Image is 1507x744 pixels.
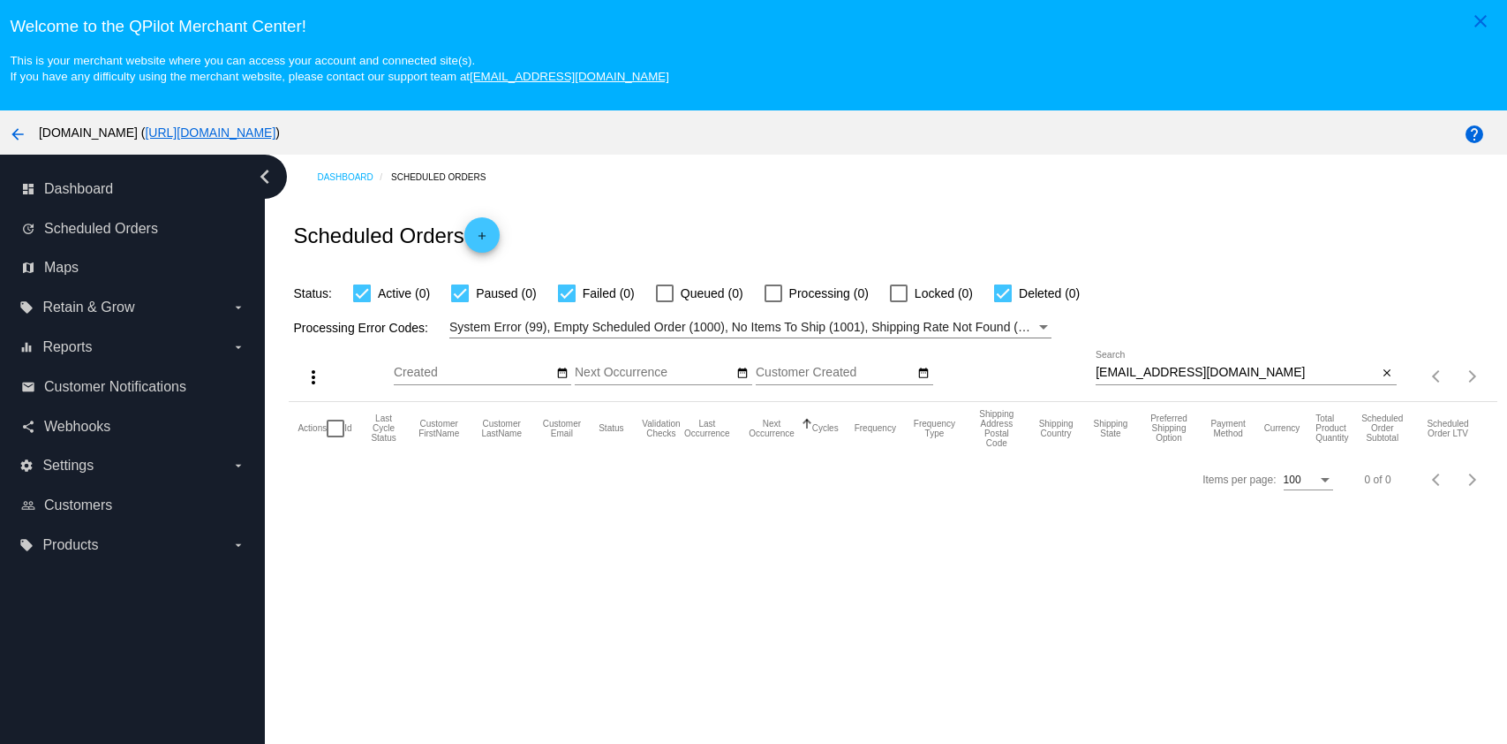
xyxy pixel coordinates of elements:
mat-icon: date_range [917,367,930,381]
button: Change sorting for LastProcessingCycleId [368,414,400,443]
span: Processing Error Codes: [293,321,428,335]
h2: Scheduled Orders [293,217,499,253]
input: Next Occurrence [575,366,734,380]
button: Change sorting for Subtotal [1357,414,1408,443]
mat-icon: close [1381,367,1393,381]
a: map Maps [21,254,245,282]
i: arrow_drop_down [231,340,245,354]
button: Next page [1455,462,1490,497]
mat-header-cell: Validation Checks [640,402,683,455]
mat-icon: date_range [556,367,569,381]
a: email Customer Notifications [21,373,245,401]
span: Customer Notifications [44,379,186,395]
span: Webhooks [44,419,110,435]
span: Maps [44,260,79,276]
span: Customers [44,497,112,513]
div: 0 of 0 [1365,474,1391,486]
button: Change sorting for CustomerLastName [478,419,525,438]
button: Change sorting for ShippingPostcode [973,409,1021,448]
span: Active (0) [378,283,430,304]
i: arrow_drop_down [231,459,245,473]
i: map [21,261,35,275]
span: Products [42,537,98,553]
button: Change sorting for PreferredShippingOption [1145,414,1192,443]
small: This is your merchant website where you can access your account and connected site(s). If you hav... [10,54,668,83]
span: Status: [293,286,332,300]
i: arrow_drop_down [231,538,245,552]
a: share Webhooks [21,413,245,441]
button: Next page [1455,359,1490,394]
button: Change sorting for CustomerFirstName [416,419,463,438]
span: Settings [42,458,94,474]
i: share [21,420,35,434]
button: Change sorting for Id [344,423,351,434]
mat-icon: more_vert [303,367,324,388]
button: Change sorting for ShippingCountry [1036,419,1076,438]
button: Change sorting for LastOccurrenceUtc [682,419,731,438]
button: Previous page [1420,462,1455,497]
button: Change sorting for CurrencyIso [1264,423,1300,434]
span: Paused (0) [476,283,536,304]
button: Previous page [1420,359,1455,394]
button: Change sorting for ShippingState [1091,419,1129,438]
mat-icon: close [1470,11,1491,32]
a: Scheduled Orders [391,163,501,191]
span: [DOMAIN_NAME] ( ) [39,125,280,140]
input: Created [394,366,553,380]
button: Change sorting for Cycles [812,423,839,434]
i: local_offer [19,538,34,552]
a: update Scheduled Orders [21,215,245,243]
a: [URL][DOMAIN_NAME] [145,125,275,140]
i: dashboard [21,182,35,196]
mat-header-cell: Total Product Quantity [1315,402,1357,455]
i: email [21,380,35,394]
a: Dashboard [317,163,391,191]
span: Processing (0) [789,283,869,304]
mat-icon: add [471,230,493,251]
span: Dashboard [44,181,113,197]
span: 100 [1284,474,1301,486]
i: settings [19,459,34,473]
mat-select: Items per page: [1284,474,1333,487]
i: arrow_drop_down [231,300,245,315]
span: Locked (0) [915,283,973,304]
span: Reports [42,339,92,355]
mat-icon: help [1464,124,1485,145]
div: Items per page: [1202,474,1276,486]
button: Change sorting for LifetimeValue [1424,419,1473,438]
button: Clear [1378,364,1397,383]
button: Change sorting for FrequencyType [912,419,957,438]
i: chevron_left [251,163,279,191]
i: equalizer [19,340,34,354]
a: dashboard Dashboard [21,175,245,203]
input: Customer Created [756,366,915,380]
i: update [21,222,35,236]
button: Change sorting for Frequency [855,423,896,434]
a: people_outline Customers [21,491,245,520]
a: [EMAIL_ADDRESS][DOMAIN_NAME] [470,70,669,83]
input: Search [1096,366,1378,380]
mat-icon: date_range [736,367,749,381]
button: Change sorting for CustomerEmail [541,419,584,438]
button: Change sorting for PaymentMethod.Type [1209,419,1248,438]
h3: Welcome to the QPilot Merchant Center! [10,17,1496,36]
span: Retain & Grow [42,300,134,315]
span: Queued (0) [681,283,743,304]
span: Scheduled Orders [44,221,158,237]
mat-icon: arrow_back [7,124,28,145]
mat-select: Filter by Processing Error Codes [449,316,1051,338]
button: Change sorting for NextOccurrenceUtc [747,419,795,438]
i: people_outline [21,498,35,512]
span: Deleted (0) [1019,283,1080,304]
span: Failed (0) [583,283,635,304]
i: local_offer [19,300,34,315]
button: Change sorting for Status [599,423,623,434]
mat-header-cell: Actions [298,402,327,455]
